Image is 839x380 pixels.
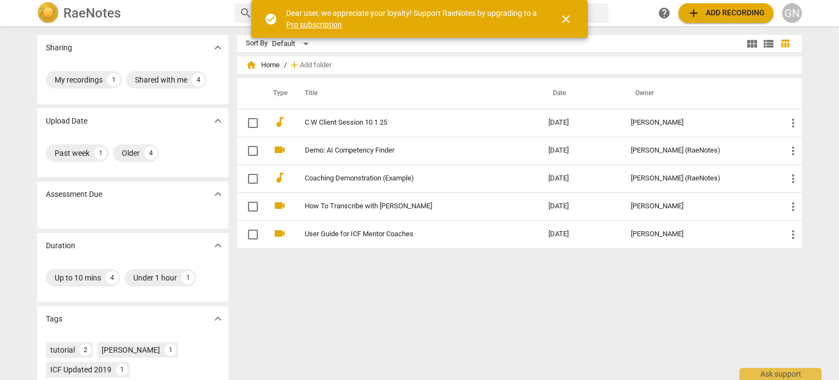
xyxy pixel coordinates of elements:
p: Duration [46,240,75,252]
div: Up to 10 mins [55,272,101,283]
div: 2 [79,344,91,356]
button: Show more [210,237,226,254]
a: Demo: AI Competency Finder [305,147,509,155]
span: home [246,60,257,71]
button: Close [553,6,579,32]
div: 1 [107,73,120,86]
p: Upload Date [46,115,87,127]
span: more_vert [787,116,800,130]
span: videocam [273,199,286,212]
button: Show more [210,39,226,56]
div: Past week [55,148,90,159]
span: check_circle [264,13,277,26]
button: List view [760,36,777,52]
th: Type [264,78,292,109]
td: [DATE] [540,165,622,192]
span: expand_more [211,41,224,54]
div: Shared with me [135,74,187,85]
span: audiotrack [273,115,286,128]
span: expand_more [211,312,224,325]
td: [DATE] [540,192,622,220]
span: close [559,13,572,26]
p: Assessment Due [46,189,102,200]
span: Add recording [687,7,765,20]
div: 1 [116,364,128,376]
button: Show more [210,311,226,327]
p: Sharing [46,42,72,54]
button: Show more [210,186,226,202]
div: 4 [105,271,119,284]
img: Logo [37,2,59,24]
div: Dear user, we appreciate your loyalty! Support RaeNotes by upgrading to a [286,8,540,30]
a: User Guide for ICF Mentor Coaches [305,230,509,238]
span: table_chart [780,38,790,49]
th: Owner [622,78,778,109]
div: ICF Updated 2019 [50,364,111,375]
th: Date [540,78,622,109]
span: / [284,61,287,69]
div: [PERSON_NAME] [102,344,160,355]
span: Add folder [300,61,332,69]
span: videocam [273,143,286,156]
a: LogoRaeNotes [37,2,226,24]
div: Older [122,148,140,159]
div: 4 [192,73,205,86]
span: more_vert [787,144,800,157]
button: Upload [678,3,773,23]
span: more_vert [787,200,800,213]
span: view_module [746,37,759,50]
span: add [289,60,300,71]
span: more_vert [787,172,800,185]
span: help [658,7,671,20]
a: How To Transcribe with [PERSON_NAME] [305,202,509,211]
span: expand_more [211,114,224,127]
p: Tags [46,313,62,325]
span: expand_more [211,239,224,252]
button: GN [782,3,802,23]
div: tutorial [50,344,75,355]
div: Under 1 hour [133,272,177,283]
span: audiotrack [273,171,286,184]
th: Title [292,78,540,109]
div: 4 [144,147,157,160]
div: [PERSON_NAME] (RaeNotes) [631,147,769,155]
div: [PERSON_NAME] (RaeNotes) [631,174,769,183]
span: expand_more [211,188,224,201]
span: videocam [273,227,286,240]
div: Sort By [246,39,268,48]
div: [PERSON_NAME] [631,202,769,211]
span: add [687,7,700,20]
button: Table view [777,36,793,52]
td: [DATE] [540,109,622,137]
div: Default [272,35,312,52]
span: view_list [762,37,775,50]
button: Tile view [744,36,760,52]
span: Home [246,60,280,71]
div: 1 [94,147,107,160]
span: search [239,7,252,20]
div: Ask support [740,368,822,380]
button: Show more [210,113,226,129]
div: My recordings [55,74,103,85]
a: C W Client Session 10 1 25 [305,119,509,127]
td: [DATE] [540,220,622,248]
div: 1 [164,344,176,356]
a: Pro subscription [286,20,342,29]
span: more_vert [787,228,800,241]
a: Help [654,3,674,23]
a: Coaching Demonstration (Example) [305,174,509,183]
div: 1 [181,271,194,284]
td: [DATE] [540,137,622,165]
h2: RaeNotes [63,5,121,21]
div: [PERSON_NAME] [631,119,769,127]
div: [PERSON_NAME] [631,230,769,238]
